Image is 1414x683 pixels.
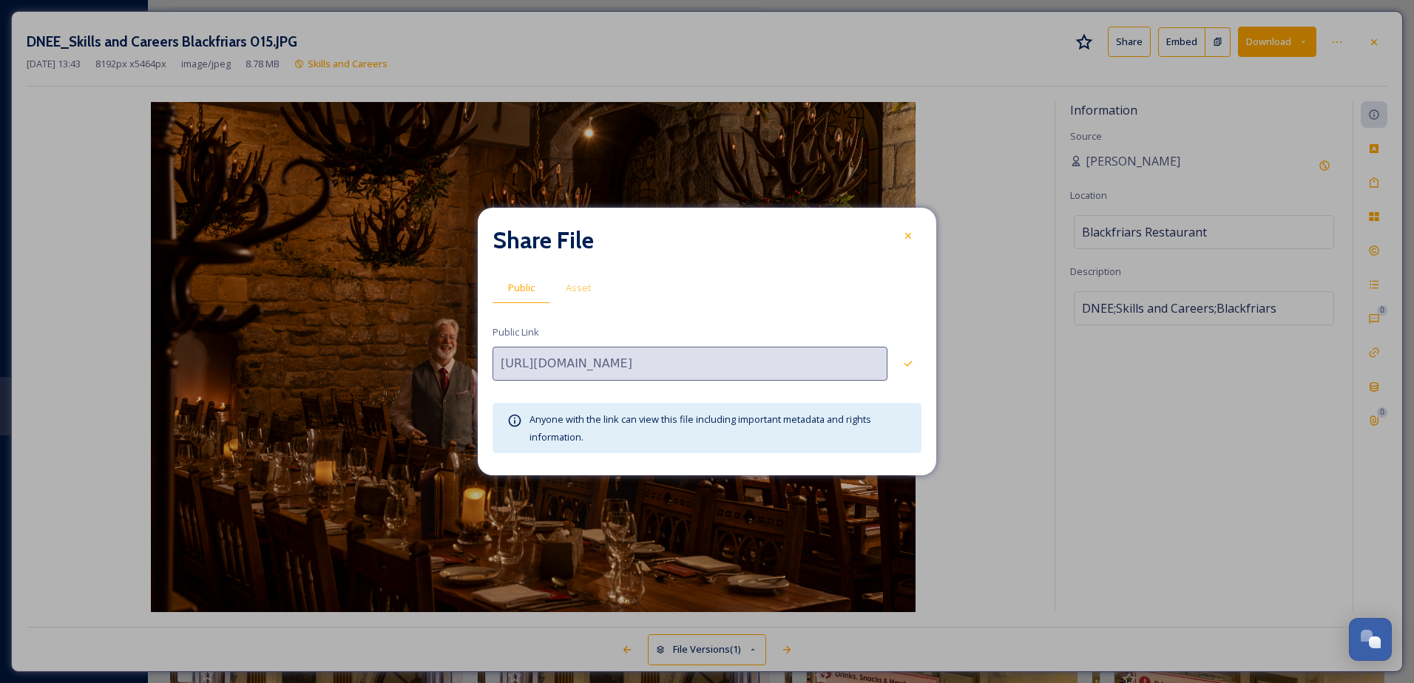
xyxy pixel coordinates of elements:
[508,281,535,295] span: Public
[530,412,871,444] span: Anyone with the link can view this file including important metadata and rights information.
[1349,618,1392,661] button: Open Chat
[493,325,539,339] span: Public Link
[566,281,591,295] span: Asset
[493,222,594,258] h2: Share File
